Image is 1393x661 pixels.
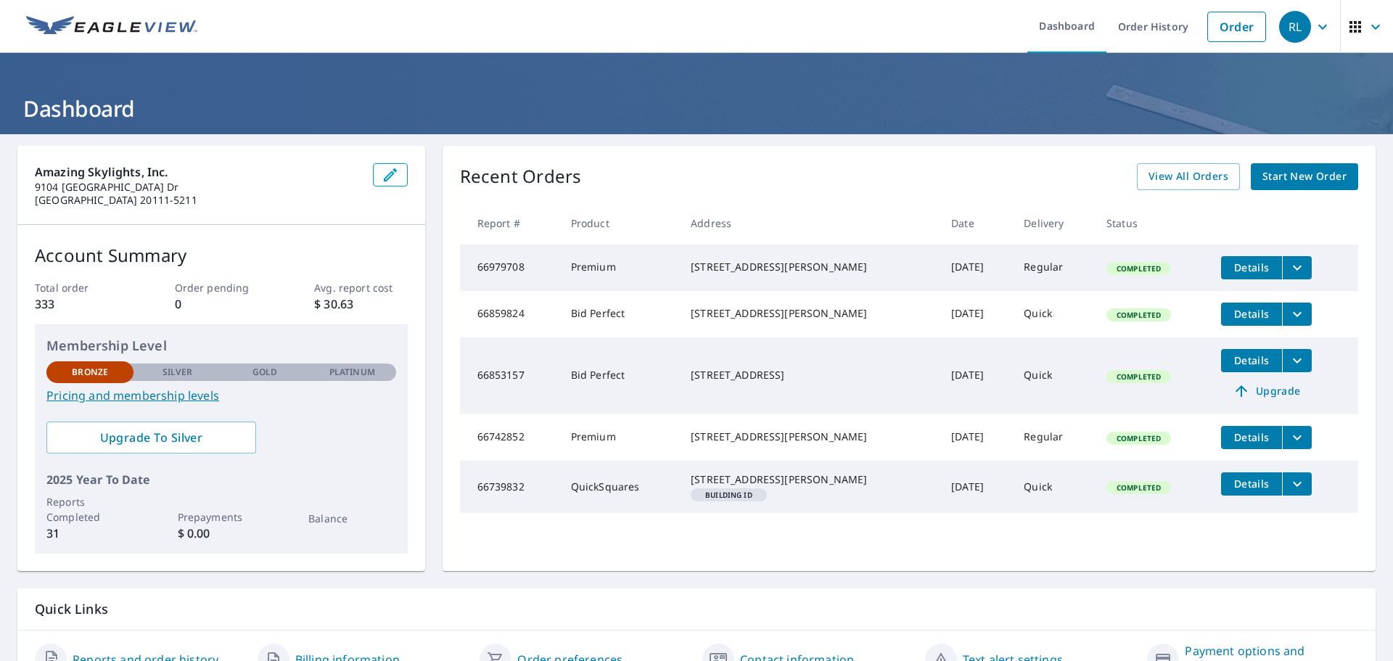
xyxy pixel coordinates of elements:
[559,202,679,245] th: Product
[1251,163,1358,190] a: Start New Order
[1012,414,1095,461] td: Regular
[679,202,940,245] th: Address
[35,242,408,268] p: Account Summary
[460,245,559,291] td: 66979708
[559,245,679,291] td: Premium
[1108,433,1170,443] span: Completed
[46,525,133,542] p: 31
[1108,310,1170,320] span: Completed
[940,202,1012,245] th: Date
[1221,472,1282,496] button: detailsBtn-66739832
[46,494,133,525] p: Reports Completed
[460,291,559,337] td: 66859824
[46,387,396,404] a: Pricing and membership levels
[940,461,1012,513] td: [DATE]
[314,280,407,295] p: Avg. report cost
[1012,461,1095,513] td: Quick
[46,471,396,488] p: 2025 Year To Date
[308,511,395,526] p: Balance
[1230,382,1303,400] span: Upgrade
[35,295,128,313] p: 333
[58,430,245,446] span: Upgrade To Silver
[1230,353,1273,367] span: Details
[1012,202,1095,245] th: Delivery
[1108,371,1170,382] span: Completed
[1230,477,1273,490] span: Details
[1230,307,1273,321] span: Details
[940,291,1012,337] td: [DATE]
[35,163,361,181] p: Amazing Skylights, Inc.
[1221,256,1282,279] button: detailsBtn-66979708
[940,414,1012,461] td: [DATE]
[1108,263,1170,274] span: Completed
[35,600,1358,618] p: Quick Links
[1282,426,1312,449] button: filesDropdownBtn-66742852
[1282,303,1312,326] button: filesDropdownBtn-66859824
[46,336,396,356] p: Membership Level
[1012,245,1095,291] td: Regular
[1230,260,1273,274] span: Details
[460,202,559,245] th: Report #
[1012,291,1095,337] td: Quick
[691,430,928,444] div: [STREET_ADDRESS][PERSON_NAME]
[460,414,559,461] td: 66742852
[329,366,375,379] p: Platinum
[163,366,193,379] p: Silver
[705,491,752,498] em: Building ID
[175,295,268,313] p: 0
[1108,483,1170,493] span: Completed
[72,366,108,379] p: Bronze
[559,461,679,513] td: QuickSquares
[559,337,679,414] td: Bid Perfect
[35,181,361,194] p: 9104 [GEOGRAPHIC_DATA] Dr
[26,16,197,38] img: EV Logo
[1095,202,1209,245] th: Status
[1230,430,1273,444] span: Details
[1012,337,1095,414] td: Quick
[1221,303,1282,326] button: detailsBtn-66859824
[691,368,928,382] div: [STREET_ADDRESS]
[1282,349,1312,372] button: filesDropdownBtn-66853157
[17,94,1376,123] h1: Dashboard
[175,280,268,295] p: Order pending
[1282,472,1312,496] button: filesDropdownBtn-66739832
[1279,11,1311,43] div: RL
[460,337,559,414] td: 66853157
[460,163,582,190] p: Recent Orders
[559,414,679,461] td: Premium
[1221,426,1282,449] button: detailsBtn-66742852
[1262,168,1347,186] span: Start New Order
[35,280,128,295] p: Total order
[252,366,277,379] p: Gold
[178,509,265,525] p: Prepayments
[691,306,928,321] div: [STREET_ADDRESS][PERSON_NAME]
[1282,256,1312,279] button: filesDropdownBtn-66979708
[1221,379,1312,403] a: Upgrade
[1221,349,1282,372] button: detailsBtn-66853157
[460,461,559,513] td: 66739832
[1137,163,1240,190] a: View All Orders
[691,472,928,487] div: [STREET_ADDRESS][PERSON_NAME]
[178,525,265,542] p: $ 0.00
[314,295,407,313] p: $ 30.63
[1148,168,1228,186] span: View All Orders
[940,245,1012,291] td: [DATE]
[940,337,1012,414] td: [DATE]
[559,291,679,337] td: Bid Perfect
[35,194,361,207] p: [GEOGRAPHIC_DATA] 20111-5211
[1207,12,1266,42] a: Order
[691,260,928,274] div: [STREET_ADDRESS][PERSON_NAME]
[46,422,256,453] a: Upgrade To Silver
